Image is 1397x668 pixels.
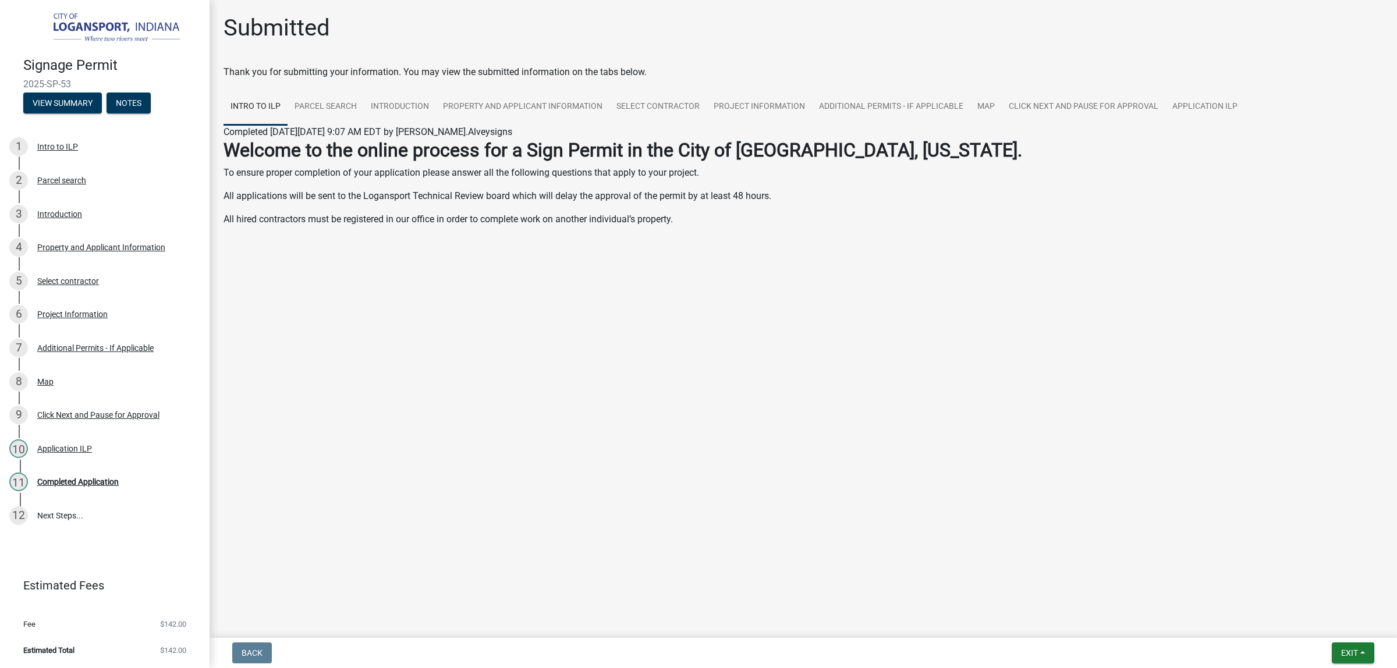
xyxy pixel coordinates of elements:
div: 10 [9,439,28,458]
img: City of Logansport, Indiana [23,12,191,45]
div: 8 [9,372,28,391]
div: Intro to ILP [37,143,78,151]
a: Intro to ILP [224,88,288,126]
span: $142.00 [160,646,186,654]
a: Application ILP [1165,88,1244,126]
div: Thank you for submitting your information. You may view the submitted information on the tabs below. [224,65,1383,79]
span: Exit [1341,648,1358,658]
div: 12 [9,506,28,525]
h1: Submitted [224,14,330,42]
button: Exit [1332,642,1374,663]
button: Back [232,642,272,663]
div: 4 [9,238,28,257]
div: 2 [9,171,28,190]
div: Project Information [37,310,108,318]
div: Introduction [37,210,82,218]
h4: Signage Permit [23,57,200,74]
div: 6 [9,305,28,324]
span: Estimated Total [23,646,75,654]
span: $142.00 [160,620,186,628]
div: 3 [9,205,28,223]
p: To ensure proper completion of your application please answer all the following questions that ap... [224,166,1383,180]
p: All hired contractors must be registered in our office in order to complete work on another indiv... [224,212,1383,226]
div: 9 [9,406,28,424]
span: Back [242,648,263,658]
a: Click Next and Pause for Approval [1002,88,1165,126]
a: Map [970,88,1002,126]
div: 7 [9,339,28,357]
span: Completed [DATE][DATE] 9:07 AM EDT by [PERSON_NAME].Alveysigns [224,126,512,137]
strong: Welcome to the online process for a Sign Permit in the City of [GEOGRAPHIC_DATA], [US_STATE]. [224,139,1022,161]
div: Completed Application [37,478,119,486]
button: View Summary [23,93,102,113]
div: Map [37,378,54,386]
div: 5 [9,272,28,290]
a: Introduction [364,88,436,126]
a: Estimated Fees [9,574,191,597]
div: Click Next and Pause for Approval [37,411,159,419]
div: Select contractor [37,277,99,285]
wm-modal-confirm: Notes [107,99,151,108]
div: 11 [9,472,28,491]
a: Project Information [707,88,812,126]
p: All applications will be sent to the Logansport Technical Review board which will delay the appro... [224,189,1383,203]
div: Additional Permits - If Applicable [37,344,154,352]
span: 2025-SP-53 [23,79,186,90]
span: Fee [23,620,36,628]
a: Property and Applicant Information [436,88,609,126]
a: Additional Permits - If Applicable [812,88,970,126]
div: 1 [9,137,28,156]
a: Select contractor [609,88,707,126]
div: Property and Applicant Information [37,243,165,251]
wm-modal-confirm: Summary [23,99,102,108]
div: Parcel search [37,176,86,184]
div: Application ILP [37,445,92,453]
button: Notes [107,93,151,113]
a: Parcel search [288,88,364,126]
